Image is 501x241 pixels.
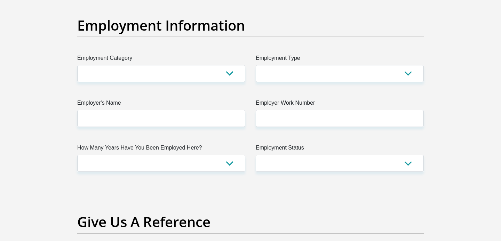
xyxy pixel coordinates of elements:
input: Employer's Name [77,110,245,127]
label: Employment Status [256,144,424,155]
h2: Employment Information [77,17,424,34]
label: Employment Category [77,54,245,65]
label: Employer's Name [77,99,245,110]
input: Employer Work Number [256,110,424,127]
label: Employment Type [256,54,424,65]
label: Employer Work Number [256,99,424,110]
h2: Give Us A Reference [77,214,424,230]
label: How Many Years Have You Been Employed Here? [77,144,245,155]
